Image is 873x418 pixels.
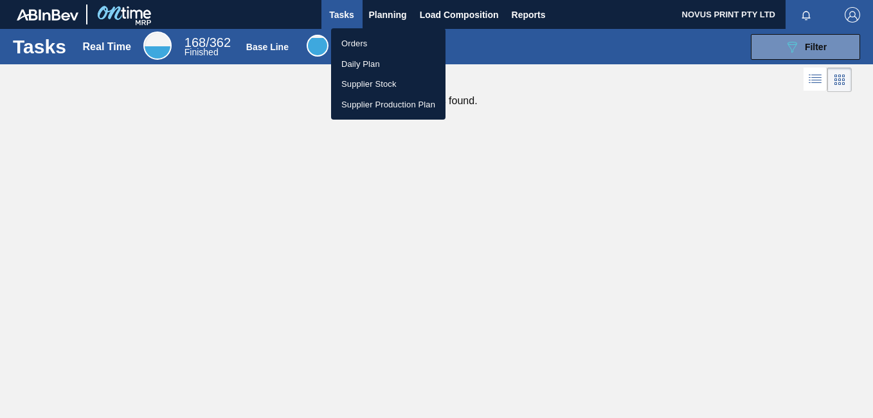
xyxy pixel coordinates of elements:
a: Supplier Production Plan [331,95,446,115]
a: Orders [331,33,446,54]
a: Supplier Stock [331,74,446,95]
a: Daily Plan [331,54,446,75]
